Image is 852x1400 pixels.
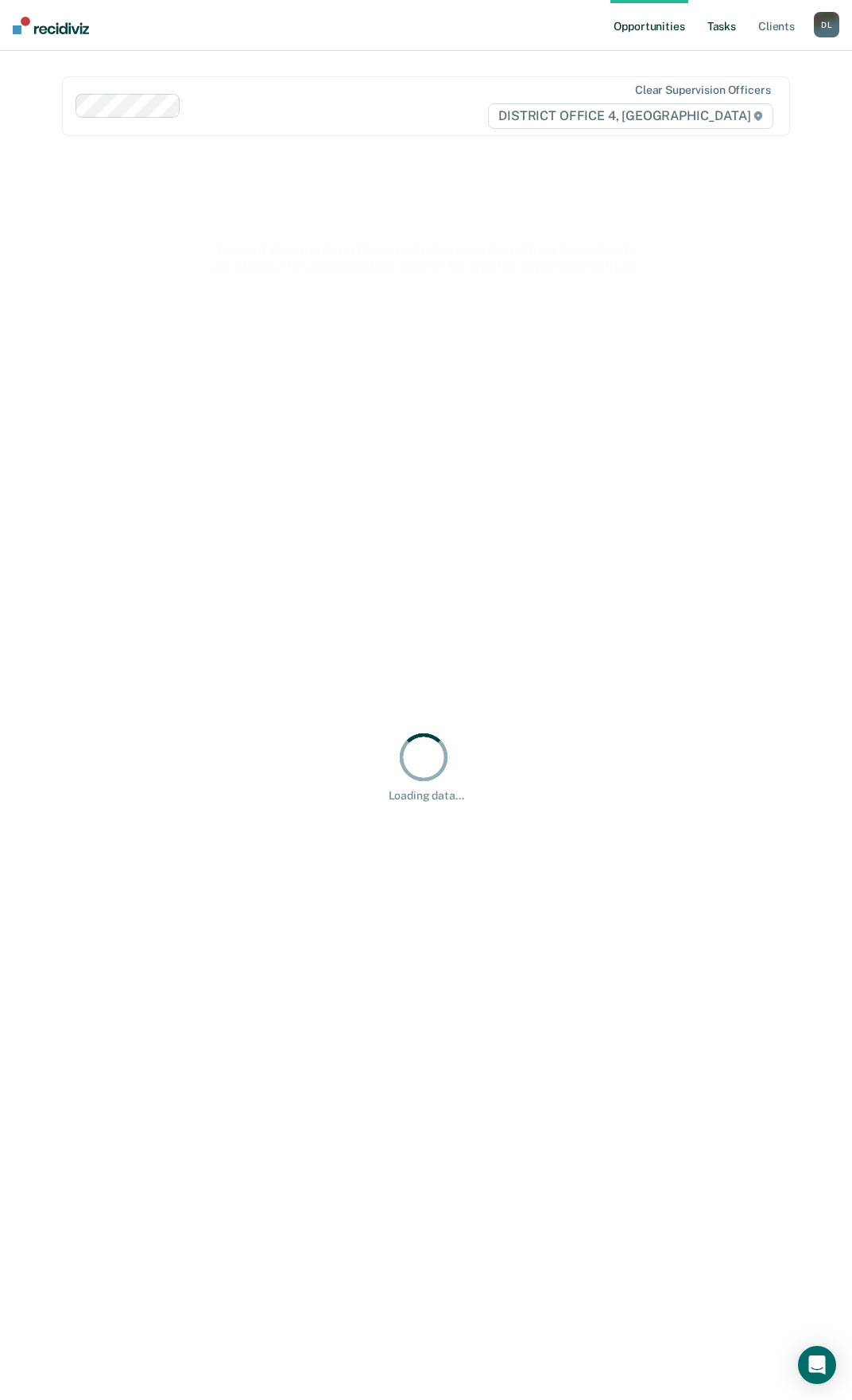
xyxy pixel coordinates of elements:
button: DL [814,12,839,37]
div: Open Intercom Messenger [798,1346,836,1384]
div: D L [814,12,839,37]
img: Recidiviz [13,17,89,34]
div: Clear supervision officers [635,84,770,97]
span: DISTRICT OFFICE 4, [GEOGRAPHIC_DATA] [488,103,773,129]
div: Loading data... [389,789,464,803]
